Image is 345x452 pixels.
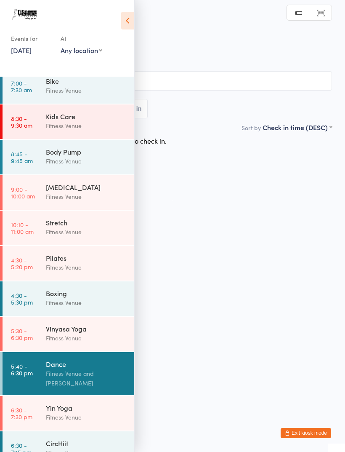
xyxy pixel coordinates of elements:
a: 4:30 -5:20 pmPilatesFitness Venue [3,246,134,281]
button: Exit kiosk mode [281,428,331,438]
div: At [61,32,102,45]
div: Body Pump [46,147,127,156]
time: 4:30 - 5:20 pm [11,257,33,270]
div: Vinyasa Yoga [46,324,127,333]
div: Events for [11,32,52,45]
time: 8:45 - 9:45 am [11,150,33,164]
div: Boxing [46,289,127,298]
a: 8:45 -9:45 amBody PumpFitness Venue [3,140,134,174]
a: 5:40 -6:30 pmDanceFitness Venue and [PERSON_NAME] [3,352,134,395]
time: 8:30 - 9:30 am [11,115,32,128]
span: Group Fitness [13,56,332,64]
time: 5:40 - 6:30 pm [11,363,33,376]
time: 5:30 - 6:30 pm [11,327,33,341]
time: 7:00 - 7:30 am [11,80,32,93]
input: Search [13,71,332,91]
a: [DATE] [11,45,32,55]
div: Fitness Venue [46,412,127,422]
span: [DATE] 5:40pm [13,39,319,48]
label: Sort by [241,123,261,132]
div: CircHiit [46,439,127,448]
div: [MEDICAL_DATA] [46,182,127,192]
div: Any location [61,45,102,55]
span: Fitness Venue and [PERSON_NAME] [13,48,319,56]
div: Fitness Venue and [PERSON_NAME] [46,369,127,388]
div: Dance [46,359,127,369]
a: 4:30 -5:30 pmBoxingFitness Venue [3,281,134,316]
a: 6:30 -7:30 pmYin YogaFitness Venue [3,396,134,431]
a: 9:00 -10:00 am[MEDICAL_DATA]Fitness Venue [3,175,134,210]
div: Fitness Venue [46,333,127,343]
div: Check in time (DESC) [263,123,332,132]
div: Fitness Venue [46,227,127,237]
div: Kids Care [46,112,127,121]
h2: Dance Check-in [13,21,332,35]
div: Pilates [46,253,127,262]
div: Fitness Venue [46,298,127,308]
div: Fitness Venue [46,192,127,201]
div: Fitness Venue [46,86,127,95]
time: 10:10 - 11:00 am [11,221,34,235]
time: 4:30 - 5:30 pm [11,292,33,305]
a: 8:30 -9:30 amKids CareFitness Venue [3,104,134,139]
a: 10:10 -11:00 amStretchFitness Venue [3,211,134,245]
img: Fitness Venue Whitsunday [8,6,40,23]
div: Yin Yoga [46,403,127,412]
time: 9:00 - 10:00 am [11,186,35,199]
div: Fitness Venue [46,121,127,131]
div: Bike [46,76,127,86]
div: Fitness Venue [46,262,127,272]
div: Fitness Venue [46,156,127,166]
div: Stretch [46,218,127,227]
time: 6:30 - 7:30 pm [11,407,32,420]
a: 7:00 -7:30 amBikeFitness Venue [3,69,134,104]
a: 5:30 -6:30 pmVinyasa YogaFitness Venue [3,317,134,351]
